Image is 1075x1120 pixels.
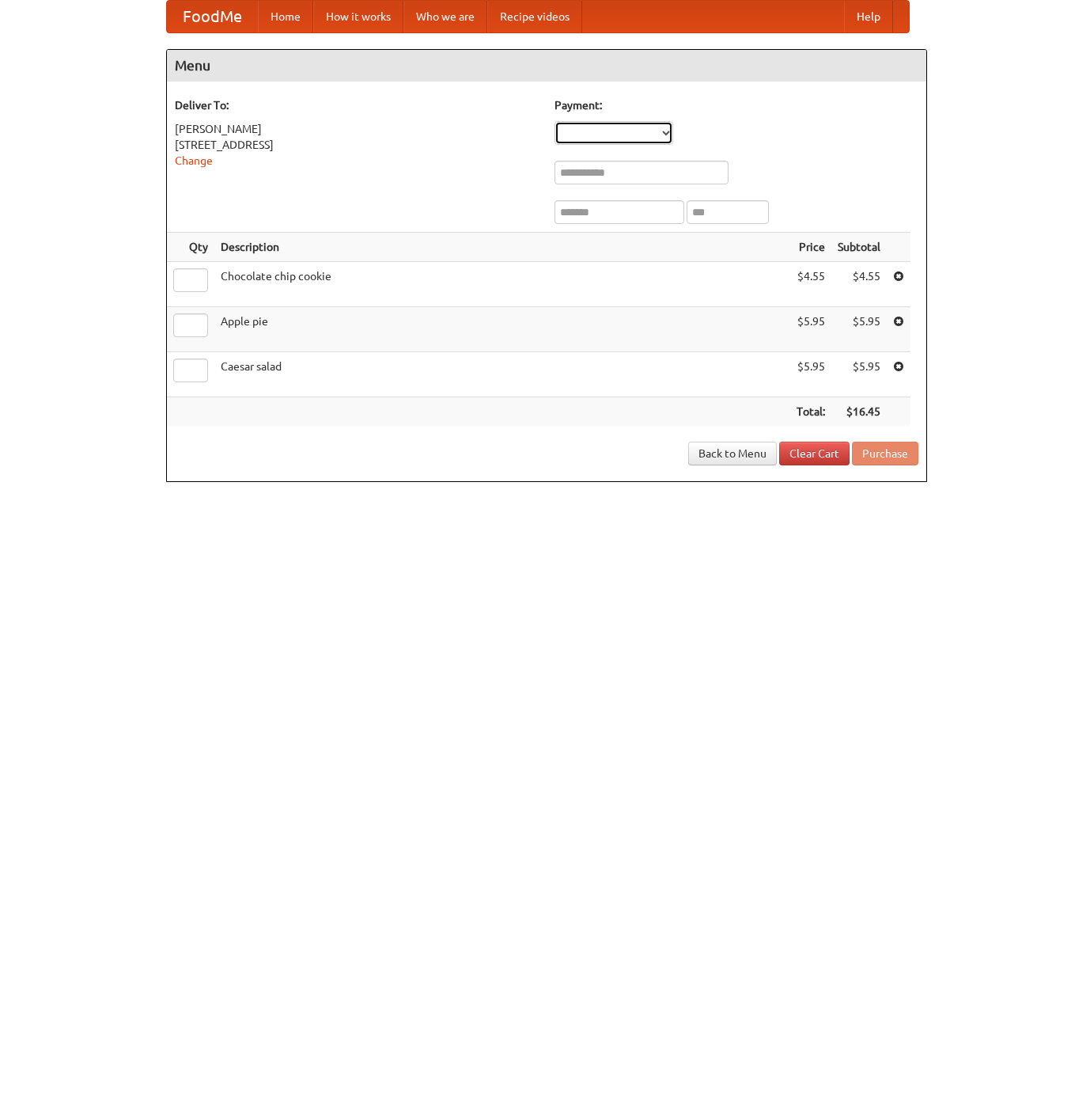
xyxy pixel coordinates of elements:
a: Recipe videos [487,1,582,32]
th: Subtotal [831,233,887,262]
th: Description [214,233,790,262]
h5: Deliver To: [175,97,539,113]
h4: Menu [167,50,926,82]
td: $5.95 [831,352,887,397]
a: Help [844,1,893,32]
a: FoodMe [167,1,258,32]
h5: Payment: [555,97,918,113]
th: Qty [167,233,214,262]
th: Price [790,233,831,262]
th: Total: [790,397,831,427]
a: How it works [313,1,403,32]
div: [STREET_ADDRESS] [175,137,539,153]
td: Chocolate chip cookie [214,262,790,307]
a: Who we are [403,1,487,32]
a: Change [175,154,213,167]
td: $5.95 [831,307,887,352]
td: $5.95 [790,307,831,352]
div: [PERSON_NAME] [175,121,539,137]
a: Home [258,1,313,32]
a: Back to Menu [688,442,777,465]
td: $4.55 [831,262,887,307]
a: Clear Cart [779,442,850,465]
th: $16.45 [831,397,887,427]
td: Caesar salad [214,352,790,397]
td: Apple pie [214,307,790,352]
button: Purchase [852,442,918,465]
td: $5.95 [790,352,831,397]
td: $4.55 [790,262,831,307]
